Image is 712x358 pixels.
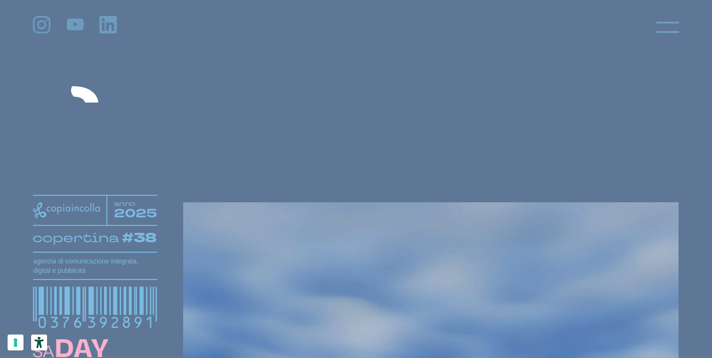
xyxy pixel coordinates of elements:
button: Strumenti di accessibilità [31,334,47,350]
tspan: 2025 [114,205,158,222]
tspan: copertina [32,229,119,246]
button: Le tue preferenze relative al consenso per le tecnologie di tracciamento [8,334,24,350]
tspan: anno [114,199,136,208]
tspan: #38 [121,229,156,247]
h1: agenzia di comunicazione integrata, digital e pubblicità [33,256,157,275]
